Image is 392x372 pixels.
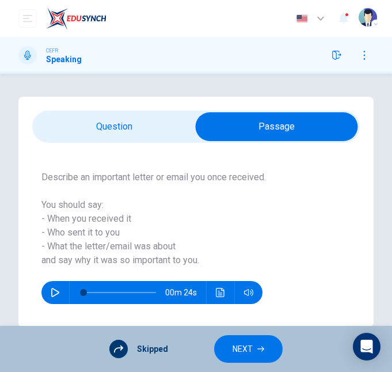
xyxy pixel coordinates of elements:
[41,170,346,267] h6: Describe an important letter or email you once received. You should say: - When you received it -...
[295,14,309,23] img: en
[214,335,283,363] button: NEXT
[353,333,380,360] div: Open Intercom Messenger
[46,55,82,64] h1: Speaking
[46,7,106,30] img: EduSynch logo
[46,47,58,55] span: CEFR
[165,281,206,304] span: 00m 24s
[18,9,37,28] button: open mobile menu
[211,281,230,304] button: Click to see the audio transcription
[359,8,377,26] img: Profile picture
[137,344,168,354] span: Skipped
[233,342,253,356] span: NEXT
